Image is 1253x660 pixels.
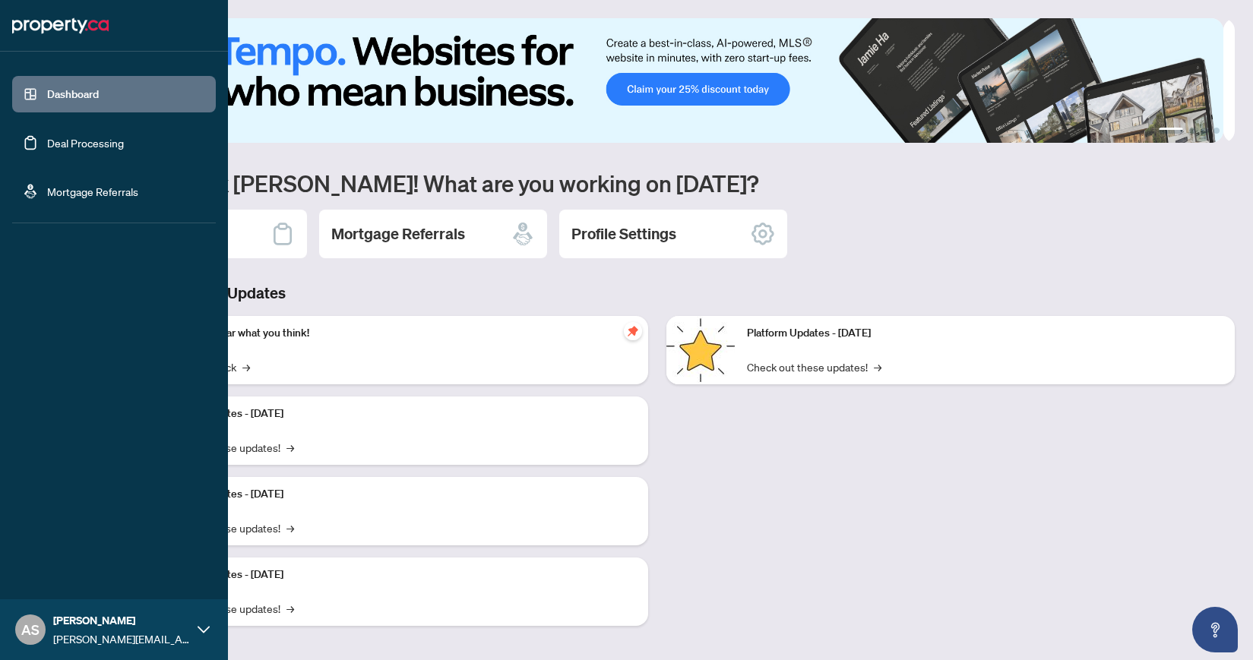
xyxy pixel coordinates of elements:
a: Dashboard [47,87,99,101]
button: 2 [1189,128,1195,134]
img: Slide 0 [79,18,1223,143]
img: Platform Updates - June 23, 2025 [666,316,735,384]
button: 3 [1201,128,1207,134]
a: Deal Processing [47,136,124,150]
button: Open asap [1192,607,1238,652]
p: We want to hear what you think! [160,325,636,342]
span: → [286,600,294,617]
h2: Mortgage Referrals [331,223,465,245]
span: pushpin [624,322,642,340]
span: [PERSON_NAME][EMAIL_ADDRESS][DOMAIN_NAME] [53,630,190,647]
h1: Welcome back [PERSON_NAME]! What are you working on [DATE]? [79,169,1235,197]
h2: Profile Settings [571,223,676,245]
a: Check out these updates!→ [747,358,881,375]
span: AS [21,619,40,640]
h3: Brokerage & Industry Updates [79,283,1235,304]
p: Platform Updates - [DATE] [160,406,636,422]
span: → [286,439,294,456]
p: Platform Updates - [DATE] [747,325,1223,342]
img: logo [12,14,109,38]
button: 1 [1159,128,1183,134]
button: 4 [1213,128,1220,134]
span: [PERSON_NAME] [53,612,190,629]
a: Mortgage Referrals [47,185,138,198]
span: → [286,519,294,536]
span: → [242,358,250,375]
span: → [874,358,881,375]
p: Platform Updates - [DATE] [160,567,636,583]
p: Platform Updates - [DATE] [160,486,636,503]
